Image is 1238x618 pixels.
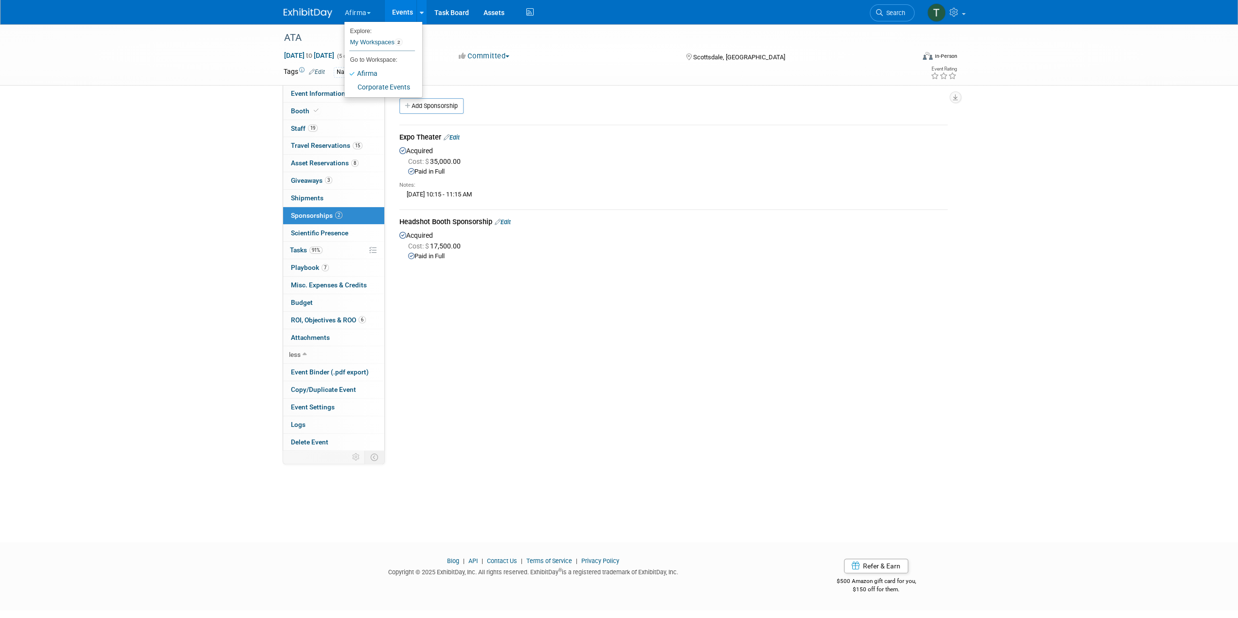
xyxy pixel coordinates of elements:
[308,124,318,132] span: 19
[291,264,329,271] span: Playbook
[455,51,513,61] button: Committed
[283,312,384,329] a: ROI, Objectives & ROO6
[283,364,384,381] a: Event Binder (.pdf export)
[883,9,905,17] span: Search
[349,34,415,51] a: My Workspaces2
[283,207,384,224] a: Sponsorships2
[408,242,430,250] span: Cost: $
[284,51,335,60] span: [DATE] [DATE]
[399,229,948,261] div: Acquired
[798,585,955,594] div: $150 off for them.
[291,229,348,237] span: Scientific Presence
[344,53,415,66] li: Go to Workspace:
[289,351,301,358] span: less
[291,403,335,411] span: Event Settings
[283,120,384,137] a: Staff19
[283,137,384,154] a: Travel Reservations15
[930,67,956,71] div: Event Rating
[336,53,357,59] span: (5 days)
[574,557,580,565] span: |
[291,194,323,202] span: Shipments
[291,107,321,115] span: Booth
[408,167,948,177] div: Paid in Full
[283,381,384,398] a: Copy/Duplicate Event
[495,218,511,226] a: Edit
[399,144,948,202] div: Acquired
[283,277,384,294] a: Misc. Expenses & Credits
[399,189,948,199] div: [DATE] 10:15 - 11:15 AM
[461,557,467,565] span: |
[844,559,908,573] a: Refer & Earn
[291,334,330,341] span: Attachments
[408,158,430,165] span: Cost: $
[283,103,384,120] a: Booth
[487,557,517,565] a: Contact Us
[291,368,369,376] span: Event Binder (.pdf export)
[870,4,915,21] a: Search
[344,67,415,80] a: Afirma
[283,329,384,346] a: Attachments
[444,134,460,141] a: Edit
[334,67,362,77] div: National
[283,346,384,363] a: less
[408,252,948,261] div: Paid in Full
[408,158,465,165] span: 35,000.00
[283,399,384,416] a: Event Settings
[309,69,325,75] a: Edit
[291,159,359,167] span: Asset Reservations
[291,386,356,393] span: Copy/Duplicate Event
[519,557,525,565] span: |
[934,53,957,60] div: In-Person
[284,565,784,577] div: Copyright © 2025 ExhibitDay, Inc. All rights reserved. ExhibitDay is a registered trademark of Ex...
[353,142,362,149] span: 15
[348,451,365,463] td: Personalize Event Tab Strip
[322,264,329,271] span: 7
[305,52,314,59] span: to
[526,557,572,565] a: Terms of Service
[291,281,367,289] span: Misc. Expenses & Credits
[364,451,384,463] td: Toggle Event Tabs
[359,316,366,323] span: 6
[283,172,384,189] a: Giveaways3
[399,132,948,144] div: Expo Theater
[281,29,900,47] div: ATA
[291,421,305,428] span: Logs
[284,8,332,18] img: ExhibitDay
[344,25,415,34] li: Explore:
[447,557,459,565] a: Blog
[693,53,785,61] span: Scottsdale, [GEOGRAPHIC_DATA]
[290,246,323,254] span: Tasks
[291,177,332,184] span: Giveaways
[283,242,384,259] a: Tasks91%
[408,242,465,250] span: 17,500.00
[857,51,957,65] div: Event Format
[468,557,478,565] a: API
[314,108,319,113] i: Booth reservation complete
[558,567,562,573] sup: ®
[581,557,619,565] a: Privacy Policy
[284,67,325,78] td: Tags
[291,438,328,446] span: Delete Event
[283,85,384,102] a: Event Information
[325,177,332,184] span: 3
[927,3,946,22] img: Taylor Sebesta
[291,89,345,97] span: Event Information
[283,190,384,207] a: Shipments
[351,159,359,167] span: 8
[291,141,362,149] span: Travel Reservations
[923,52,933,60] img: Format-Inperson.png
[291,316,366,324] span: ROI, Objectives & ROO
[291,299,313,306] span: Budget
[309,247,323,254] span: 91%
[344,80,415,94] a: Corporate Events
[291,212,342,219] span: Sponsorships
[399,98,464,114] a: Add Sponsorship
[335,212,342,219] span: 2
[399,217,948,229] div: Headshot Booth Sponsorship
[283,434,384,451] a: Delete Event
[283,155,384,172] a: Asset Reservations8
[399,181,948,189] div: Notes:
[283,294,384,311] a: Budget
[798,571,955,593] div: $500 Amazon gift card for you,
[283,225,384,242] a: Scientific Presence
